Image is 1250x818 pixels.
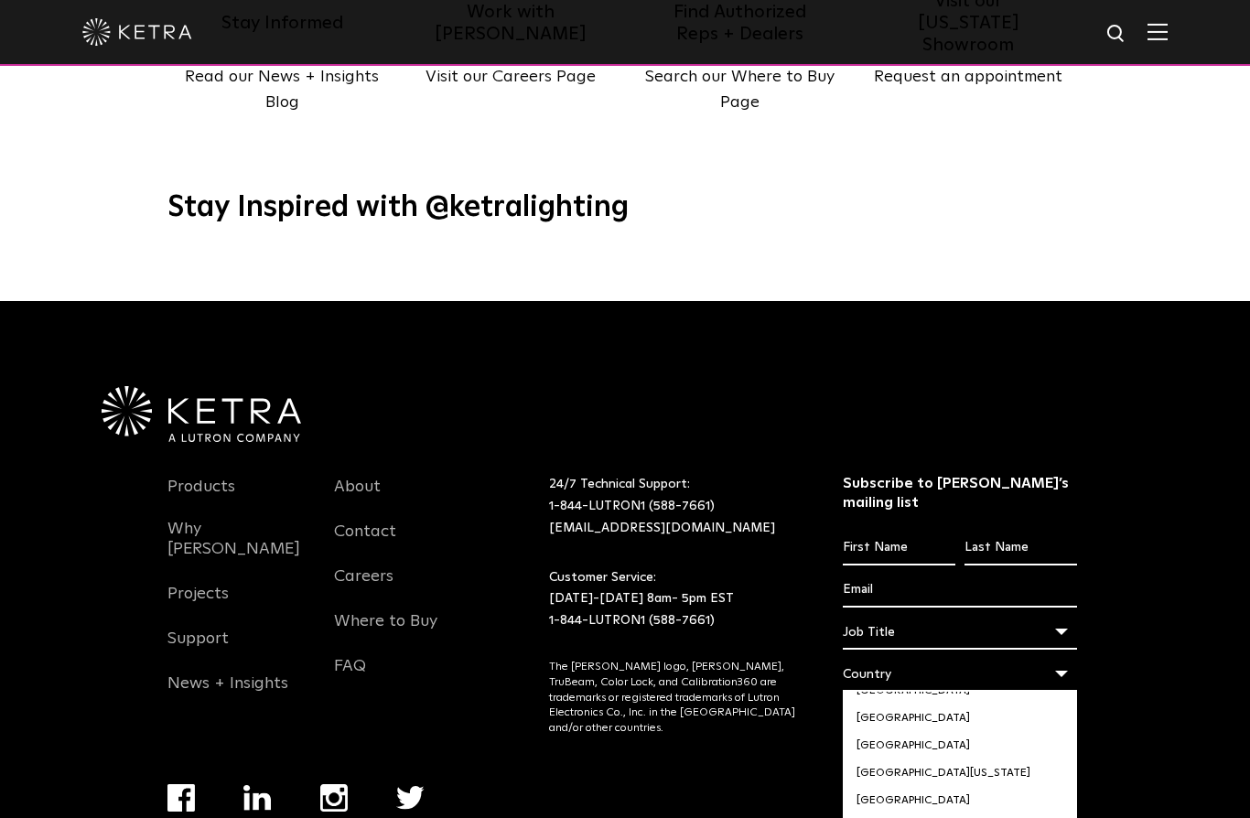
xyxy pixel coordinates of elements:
div: Country [843,657,1078,692]
h3: Subscribe to [PERSON_NAME]’s mailing list [843,474,1078,512]
a: FAQ [334,656,366,698]
input: First Name [843,531,955,565]
a: Where to Buy [334,611,437,653]
img: twitter [396,786,425,810]
a: News + Insights [167,673,288,716]
a: [EMAIL_ADDRESS][DOMAIN_NAME] [549,522,775,534]
img: facebook [167,784,195,812]
div: Job Title [843,615,1078,650]
input: Email [843,573,1078,608]
a: About [334,477,381,519]
p: Search our Where to Buy Page [625,64,854,117]
li: [GEOGRAPHIC_DATA] [843,787,1078,814]
li: [GEOGRAPHIC_DATA] [843,705,1078,732]
li: [GEOGRAPHIC_DATA][US_STATE] [843,759,1078,787]
p: Customer Service: [DATE]-[DATE] 8am- 5pm EST [549,567,797,632]
img: linkedin [243,785,272,811]
a: 1-844-LUTRON1 (588-7661) [549,500,715,512]
a: Projects [167,584,229,626]
a: 1-844-LUTRON1 (588-7661) [549,614,715,627]
img: search icon [1105,23,1128,46]
div: Navigation Menu [334,474,473,698]
a: Why [PERSON_NAME] [167,519,307,581]
p: Read our News + Insights Blog [167,64,396,117]
img: Hamburger%20Nav.svg [1148,23,1168,40]
p: Request an appointment [854,64,1083,91]
a: Careers [334,566,393,608]
input: Last Name [964,531,1077,565]
img: ketra-logo-2019-white [82,18,192,46]
img: Ketra-aLutronCo_White_RGB [102,386,301,443]
img: instagram [320,784,348,812]
li: [GEOGRAPHIC_DATA] [843,732,1078,759]
p: The [PERSON_NAME] logo, [PERSON_NAME], TruBeam, Color Lock, and Calibration360 are trademarks or ... [549,660,797,737]
h3: Stay Inspired with @ketralighting [167,189,1083,228]
div: Navigation Menu [167,474,307,716]
a: Products [167,477,235,519]
p: 24/7 Technical Support: [549,474,797,539]
p: Visit our Careers Page [396,64,625,91]
a: Contact [334,522,396,564]
a: Support [167,629,229,671]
